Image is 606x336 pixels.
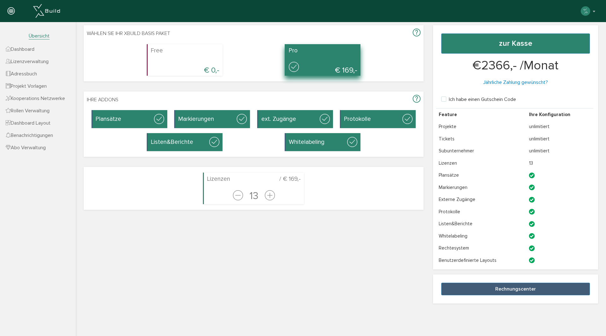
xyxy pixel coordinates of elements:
span: Übersicht [29,33,50,39]
td: unlimitiert [526,145,593,157]
td: Externe Zugänge [436,193,526,206]
th: Feature [436,108,526,121]
h4: Protokolle [344,113,413,125]
td: 13 [526,157,593,169]
span: Wählen Sie Ihr XBuild Basis Paket [87,28,170,39]
h4: Markierungen [178,113,247,125]
span: € 0,- [204,65,219,76]
h4: Pro [289,47,357,54]
button: zur Kasse [441,33,590,54]
h4: Free [151,47,219,54]
p: Jährliche Zahlung gewünscht? [441,79,590,86]
h4: Listen&Berichte [151,136,219,148]
span: Lizenzverwaltung [6,58,49,65]
span: Rollen Verwaltung [6,108,50,114]
h4: Whitelabeling [289,136,357,148]
td: Whitelabeling [436,230,526,242]
td: Rechtesystem [436,242,526,254]
button: Rechnungscenter [441,283,590,295]
span: Dashboard [6,46,34,52]
span: 2366 [481,58,510,73]
div: Pokalbio valdiklis [574,306,606,336]
td: Lizenzen [436,157,526,169]
iframe: Chat Widget [574,306,606,336]
span: Dashboard Layout [6,120,50,126]
span: Abo Verwaltung [6,144,46,151]
h4: Plansätze [96,113,164,125]
h4: ext. Zugänge [261,113,330,125]
td: unlimitiert [526,133,593,145]
span: Projekt Vorlagen [6,83,47,89]
img: xBuild_Logo_Horizontal_White.png [33,4,60,18]
td: unlimitiert [526,121,593,133]
th: Ihre Konfiguration [526,108,593,121]
td: Subunternehmer [436,145,526,157]
span: Benachrichtigungen [6,132,53,139]
span: Ihre Addons [87,95,118,105]
td: Tickets [436,133,526,145]
h4: Lizenzen [207,176,301,182]
h1: € ,- /Monat [441,59,590,73]
span: 13 [244,190,264,202]
span: / € 169,- [279,176,301,182]
td: Benutzerdefinierte Layouts [436,254,526,267]
td: Protokolle [436,206,526,218]
span: € 169,- [335,65,357,76]
span: Kooperations Netzwerke [6,95,65,102]
td: Markierungen [436,181,526,194]
td: Plansätze [436,169,526,181]
td: Listen&Berichte [436,218,526,230]
td: Projekte [436,121,526,133]
label: Ich habe einen Gutschein Code [441,97,516,102]
span: Adressbuch [6,71,37,77]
